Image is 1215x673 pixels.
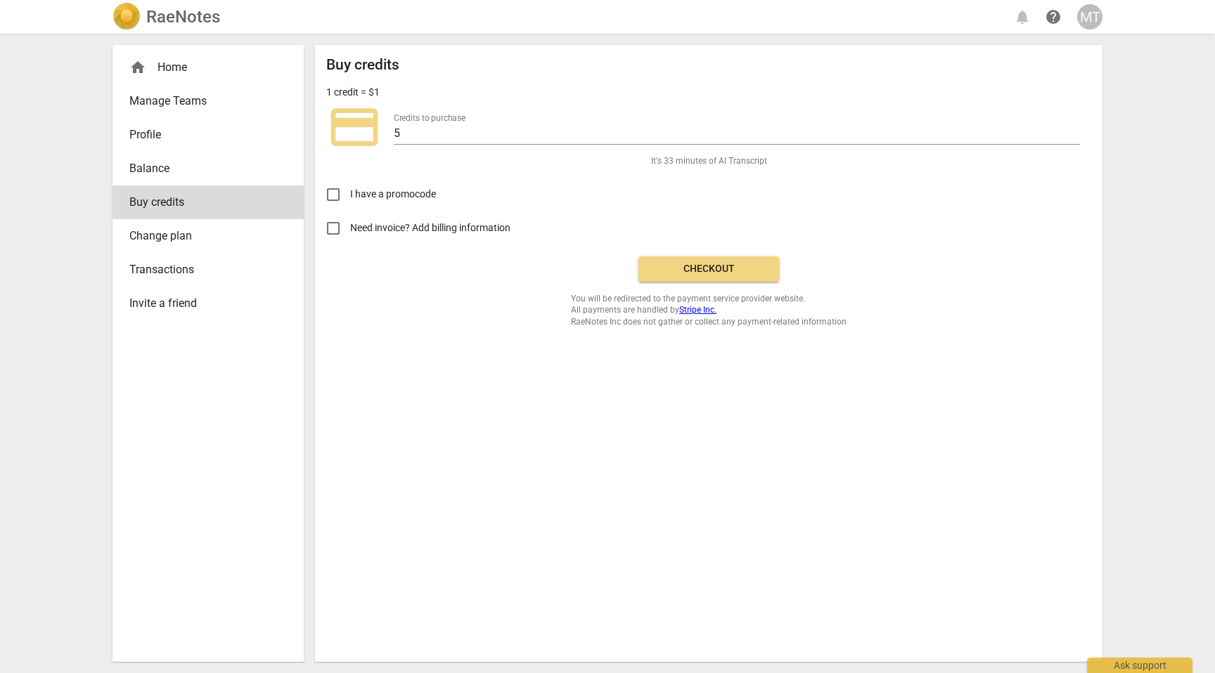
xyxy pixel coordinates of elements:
span: Need invoice? Add billing information [350,221,513,235]
span: Manage Teams [129,93,276,110]
span: home [129,59,146,76]
h2: RaeNotes [146,7,220,27]
div: Home [129,59,276,76]
a: Manage Teams [112,84,304,118]
span: Change plan [129,228,276,244]
span: Invite a friend [129,295,276,312]
span: Buy credits [129,194,276,211]
a: Help [1041,4,1066,30]
span: It's 33 minutes of AI Transcript [651,155,767,167]
span: credit_card [326,99,382,155]
p: 1 credit = $1 [326,85,380,100]
a: Stripe Inc. [679,305,716,315]
a: Balance [112,152,304,185]
span: Balance [129,160,276,177]
button: Checkout [638,256,779,282]
a: Buy credits [112,185,304,219]
label: Credits to purchase [394,114,465,122]
span: You will be redirected to the payment service provider website. All payments are handled by RaeNo... [571,293,847,328]
a: Invite a friend [112,287,304,320]
h2: Buy credits [326,56,399,74]
div: Ask support [1087,658,1192,673]
a: Transactions [112,253,304,287]
span: help [1045,8,1062,25]
span: Transactions [129,261,276,278]
span: Checkout [650,262,768,276]
div: Home [112,51,304,84]
button: MT [1077,4,1102,30]
a: Profile [112,118,304,152]
span: Profile [129,126,276,143]
a: Change plan [112,219,304,253]
span: I have a promocode [350,187,436,202]
a: LogoRaeNotes [112,3,220,31]
img: Logo [112,3,141,31]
